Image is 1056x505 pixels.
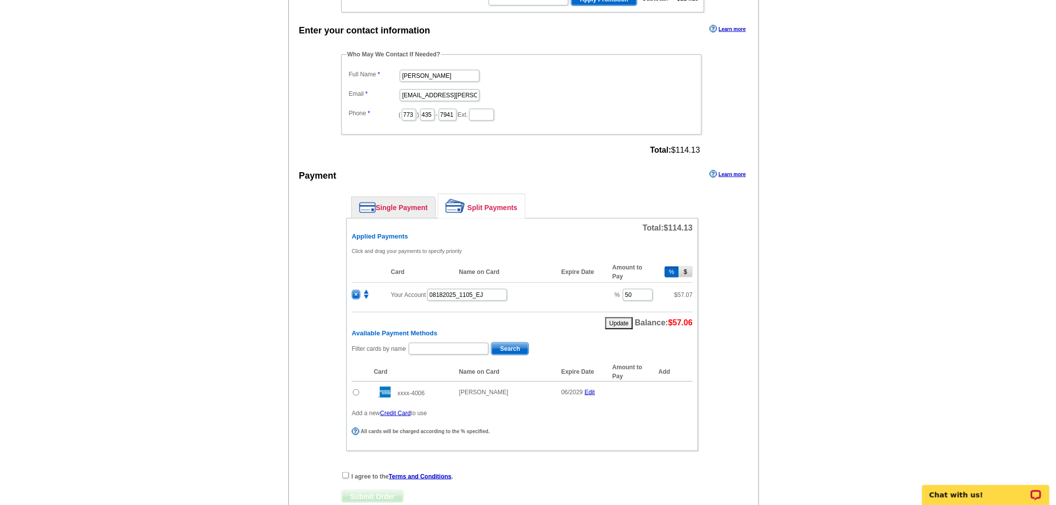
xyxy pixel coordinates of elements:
[352,233,693,241] h6: Applied Payments
[346,106,697,122] dd: ( ) - Ext.
[386,282,607,307] td: Your Account
[369,362,454,382] th: Card
[299,24,430,37] div: Enter your contact information
[299,169,336,183] div: Payment
[491,342,529,355] button: Search
[349,70,399,79] label: Full Name
[674,291,693,298] span: $
[454,362,556,382] th: Name on Card
[386,261,454,283] th: Card
[607,261,658,283] th: Amount to Pay
[397,390,425,397] span: xxxx-4006
[352,197,435,218] a: Single Payment
[446,199,465,213] img: split-payment.png
[678,291,693,298] span: 57.07
[352,428,690,436] div: All cards will be charged according to the % specified.
[380,410,411,417] a: Credit Card
[454,261,556,283] th: Name on Card
[427,289,507,301] input: PO #:
[659,362,693,382] th: Add
[556,362,607,382] th: Expire Date
[349,109,399,118] label: Phone
[389,473,452,480] a: Terms and Conditions
[374,387,391,398] img: amex.gif
[346,50,441,59] legend: Who May We Contact If Needed?
[643,224,693,232] span: Total:
[664,224,693,232] span: $114.13
[668,318,693,327] span: $57.06
[710,170,746,178] a: Learn more
[438,194,525,218] a: Split Payments
[492,343,528,355] span: Search
[665,266,679,277] button: %
[556,261,607,283] th: Expire Date
[352,344,406,353] label: Filter cards by name
[351,473,453,480] strong: I agree to the .
[359,202,376,213] img: single-payment.png
[607,362,658,382] th: Amount to Pay
[585,389,595,396] a: Edit
[342,491,403,503] span: Submit Order
[459,389,509,396] span: [PERSON_NAME]
[635,318,693,327] span: Balance:
[916,474,1056,505] iframe: LiveChat chat widget
[349,89,399,98] label: Email
[561,389,583,396] span: 06/2029
[615,291,620,298] span: %
[352,290,360,299] button: ×
[352,329,693,337] h6: Available Payment Methods
[650,146,700,155] span: $114.13
[650,146,671,154] strong: Total:
[352,247,693,255] p: Click and drag your payments to specify priority
[679,266,693,277] button: $
[605,317,633,329] button: Update
[710,25,746,33] a: Learn more
[352,409,693,418] p: Add a new to use
[362,290,371,299] img: move.png
[352,290,360,299] span: ×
